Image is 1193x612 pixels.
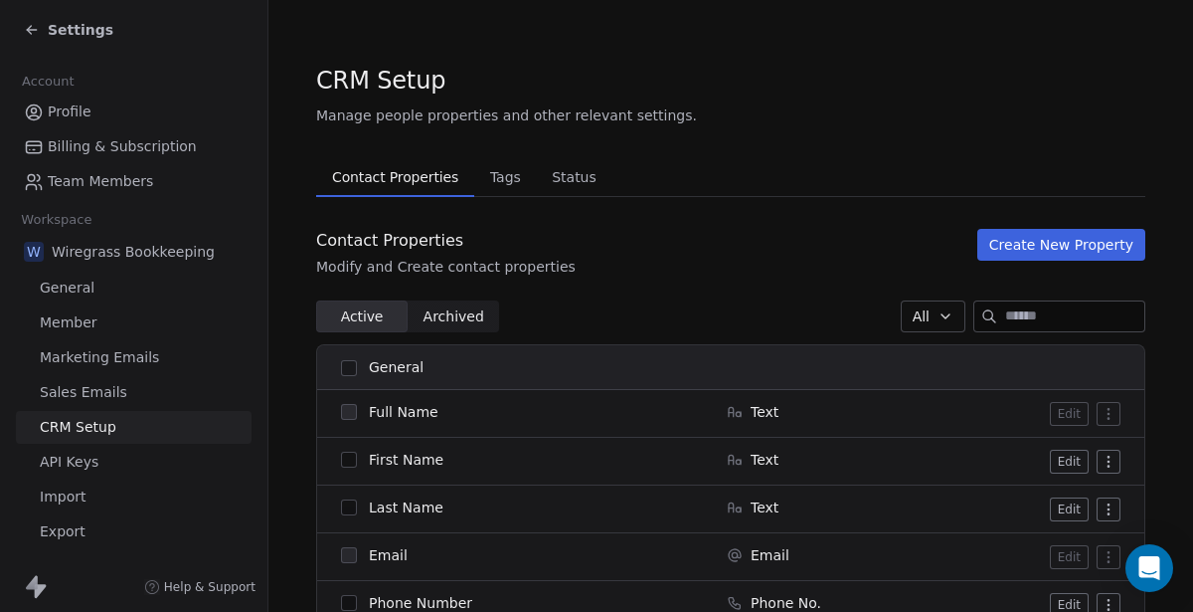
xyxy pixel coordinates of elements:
span: Text [751,498,778,517]
span: Sales Emails [40,382,127,403]
button: Edit [1050,450,1089,474]
a: Help & Support [144,579,256,595]
span: Text [751,450,778,470]
span: W [24,242,44,262]
a: Marketing Emails [16,341,252,374]
span: Account [13,67,83,97]
a: Member [16,306,252,339]
div: Modify and Create contact properties [316,257,576,277]
span: All [913,306,930,327]
span: Import [40,487,85,508]
span: API Keys [40,452,98,473]
span: Text [751,402,778,422]
span: Billing & Subscription [48,136,197,157]
span: Settings [48,20,113,40]
span: General [40,278,94,299]
button: Edit [1050,402,1089,426]
a: Profile [16,96,252,128]
a: CRM Setup [16,411,252,444]
a: Team Members [16,165,252,198]
span: Full Name [369,402,438,422]
a: Sales Emails [16,376,252,409]
span: Email [369,545,408,565]
button: Create New Property [977,229,1145,261]
a: Billing & Subscription [16,130,252,163]
span: Workspace [13,205,100,235]
span: First Name [369,450,443,470]
span: General [369,357,424,378]
a: API Keys [16,446,252,479]
span: Archived [424,306,484,327]
span: Member [40,312,97,333]
span: Wiregrass Bookkeeping [52,242,215,262]
span: CRM Setup [40,417,116,438]
span: Contact Properties [324,163,466,191]
span: Last Name [369,498,443,517]
span: Email [751,545,789,565]
span: CRM Setup [316,66,445,96]
span: Profile [48,102,91,122]
span: Tags [482,163,529,191]
span: Export [40,521,85,542]
span: Team Members [48,171,153,192]
button: Edit [1050,545,1089,569]
span: Marketing Emails [40,347,159,368]
span: Manage people properties and other relevant settings. [316,105,697,125]
div: Contact Properties [316,229,576,253]
div: Open Intercom Messenger [1125,544,1173,592]
button: Edit [1050,498,1089,521]
span: Status [544,163,604,191]
span: Help & Support [164,579,256,595]
a: Settings [24,20,113,40]
a: General [16,272,252,305]
a: Import [16,481,252,513]
a: Export [16,515,252,548]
